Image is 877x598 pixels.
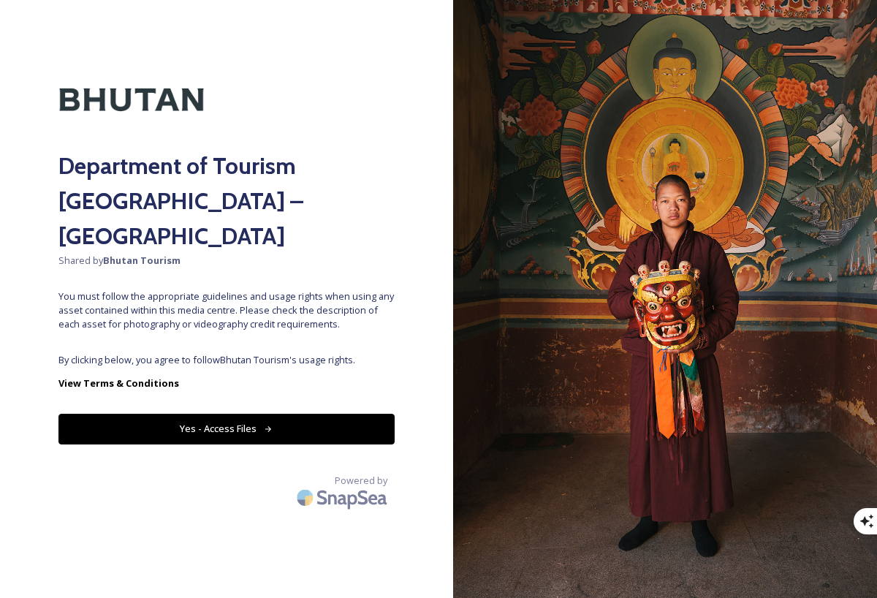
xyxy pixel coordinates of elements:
[58,254,395,268] span: Shared by
[103,254,181,267] strong: Bhutan Tourism
[58,353,395,367] span: By clicking below, you agree to follow Bhutan Tourism 's usage rights.
[58,148,395,254] h2: Department of Tourism [GEOGRAPHIC_DATA] – [GEOGRAPHIC_DATA]
[58,58,205,141] img: Kingdom-of-Bhutan-Logo.png
[292,480,395,515] img: SnapSea Logo
[58,374,395,392] a: View Terms & Conditions
[58,414,395,444] button: Yes - Access Files
[335,474,387,488] span: Powered by
[58,289,395,332] span: You must follow the appropriate guidelines and usage rights when using any asset contained within...
[58,376,179,390] strong: View Terms & Conditions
